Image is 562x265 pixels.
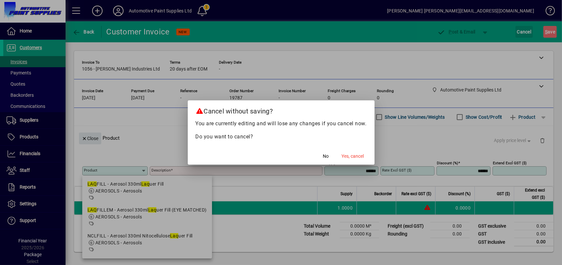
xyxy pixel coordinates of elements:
span: No [323,153,329,160]
p: Do you want to cancel? [196,133,367,141]
button: No [316,150,337,162]
h2: Cancel without saving? [188,100,375,119]
button: Yes, cancel [339,150,367,162]
span: Yes, cancel [342,153,364,160]
p: You are currently editing and will lose any changes if you cancel now. [196,120,367,128]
